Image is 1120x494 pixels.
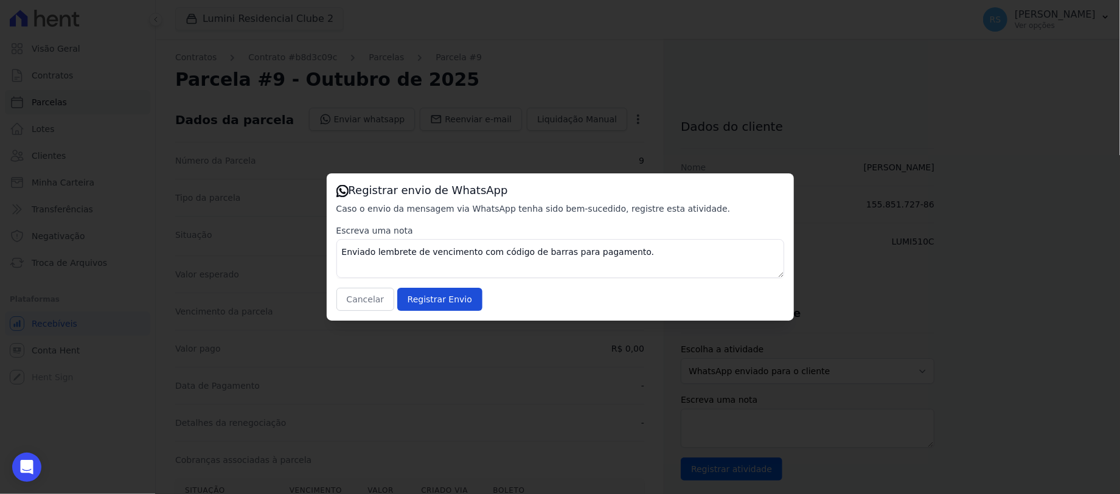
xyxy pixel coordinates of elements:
[336,203,784,215] p: Caso o envio da mensagem via WhatsApp tenha sido bem-sucedido, registre esta atividade.
[397,288,482,311] input: Registrar Envio
[12,453,41,482] div: Open Intercom Messenger
[336,183,784,198] h3: Registrar envio de WhatsApp
[336,224,784,237] label: Escreva uma nota
[336,288,395,311] button: Cancelar
[336,239,784,278] textarea: Enviado lembrete de vencimento com código de barras para pagamento.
